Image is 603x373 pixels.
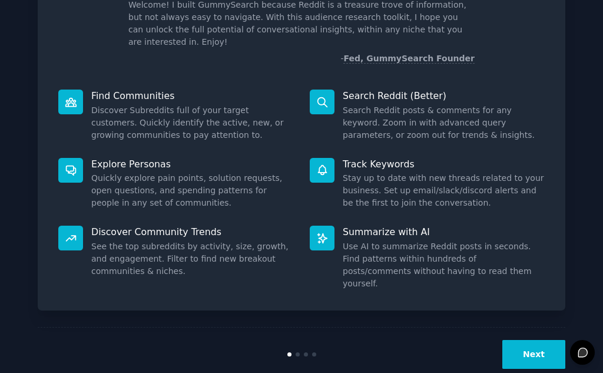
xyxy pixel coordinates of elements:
dd: Use AI to summarize Reddit posts in seconds. Find patterns within hundreds of posts/comments with... [343,240,545,290]
p: Search Reddit (Better) [343,90,545,102]
p: Explore Personas [91,158,293,170]
a: Fed, GummySearch Founder [343,54,475,64]
div: - [340,52,475,65]
dd: Quickly explore pain points, solution requests, open questions, and spending patterns for people ... [91,172,293,209]
dd: Stay up to date with new threads related to your business. Set up email/slack/discord alerts and ... [343,172,545,209]
dd: Discover Subreddits full of your target customers. Quickly identify the active, new, or growing c... [91,104,293,141]
button: Next [502,340,565,369]
dd: See the top subreddits by activity, size, growth, and engagement. Filter to find new breakout com... [91,240,293,278]
p: Track Keywords [343,158,545,170]
p: Summarize with AI [343,226,545,238]
p: Discover Community Trends [91,226,293,238]
dd: Search Reddit posts & comments for any keyword. Zoom in with advanced query parameters, or zoom o... [343,104,545,141]
p: Find Communities [91,90,293,102]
